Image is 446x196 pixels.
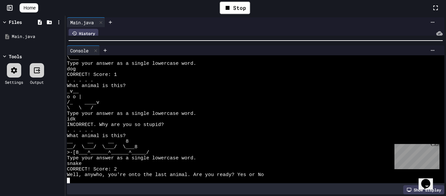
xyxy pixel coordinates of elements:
[12,33,63,40] div: Main.java
[67,83,126,89] span: What animal is this?
[67,55,79,61] span: \___
[5,79,23,85] div: Settings
[30,79,44,85] div: Output
[220,2,250,14] div: Stop
[67,47,92,54] div: Console
[67,144,137,150] span: __/ \___/ \___/ \___8
[67,150,149,155] span: >-[8___^______^______^_____/
[67,167,117,172] span: CORRECT! Score: 2
[67,111,196,116] span: Type your answer as a single lowercase word.
[69,29,98,38] div: History
[67,19,97,26] div: Main.java
[9,53,22,60] div: Tools
[67,72,117,78] span: CORRECT! Score: 1
[67,89,79,94] span: _v__
[67,139,129,144] span: __ __ __ 8
[419,170,439,189] iframe: chat widget
[67,100,99,105] span: /_ ____v
[67,172,264,178] span: Well, anywho, you're onto the last animal. Are you ready? Yes or No
[67,17,105,27] div: Main.java
[403,185,444,194] div: Show display
[392,141,439,169] iframe: chat widget
[67,78,93,83] span: . . . . .
[67,122,164,128] span: INCORRECT. Why are you so stupid?
[9,19,22,26] div: Files
[24,5,36,11] span: Home
[67,61,196,66] span: Type your answer as a single lowercase word.
[67,116,76,122] span: idk
[67,133,126,139] span: What animal is this?
[67,161,82,167] span: snake
[67,128,93,133] span: . . . . .
[67,66,76,72] span: dog
[67,105,93,111] span: \ \ /
[20,3,38,12] a: Home
[67,45,100,55] div: Console
[67,155,196,161] span: Type your answer as a single lowercase word.
[67,94,82,100] span: o o |
[3,3,45,42] div: Chat with us now!Close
